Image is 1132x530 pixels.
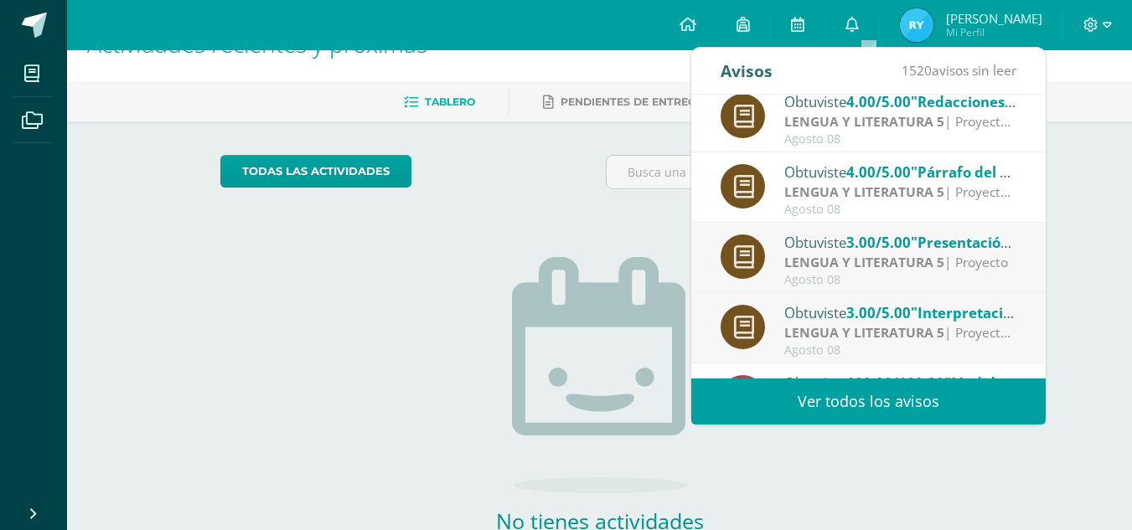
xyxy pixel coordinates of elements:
div: Agosto 08 [784,273,1017,287]
span: 1520 [902,61,932,80]
a: Ver todos los avisos [691,378,1046,425]
span: 4.00/5.00 [846,92,911,111]
div: Obtuviste en [784,90,1017,112]
div: Obtuviste en [784,372,1017,394]
div: Avisos [721,48,773,94]
div: Agosto 08 [784,343,1017,358]
span: avisos sin leer [902,61,1016,80]
a: todas las Actividades [220,155,411,188]
strong: LENGUA Y LITERATURA 5 [784,112,944,131]
div: Agosto 08 [784,203,1017,217]
span: [PERSON_NAME] [946,10,1042,27]
span: 100.00/100.00 [846,373,944,393]
span: "Presentación" [911,233,1016,252]
span: 3.00/5.00 [846,233,911,252]
img: no_activities.png [512,257,688,493]
div: | Proyecto de Práctica [784,112,1017,131]
strong: LENGUA Y LITERATURA 5 [784,183,944,201]
div: | Proyecto [784,253,1017,272]
strong: LENGUA Y LITERATURA 5 [784,253,944,271]
span: Pendientes de entrega [561,95,704,108]
strong: LENGUA Y LITERATURA 5 [784,323,944,342]
div: Agosto 08 [784,132,1017,147]
div: Obtuviste en [784,301,1017,323]
div: | Proyecto de Dominio [784,323,1017,342]
img: 205517e5f2476895c4d85f1e4490c9f7.png [900,8,933,42]
a: Tablero [404,89,475,116]
div: Obtuviste en [784,231,1017,253]
span: Tablero [425,95,475,108]
span: Mi Perfil [946,25,1042,39]
input: Busca una actividad próxima aquí... [607,156,978,188]
span: 3.00/5.00 [846,303,911,322]
a: Pendientes de entrega [543,89,704,116]
span: 4.00/5.00 [846,162,911,182]
div: | Proyecto de Práctica [784,183,1017,202]
div: Obtuviste en [784,161,1017,183]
